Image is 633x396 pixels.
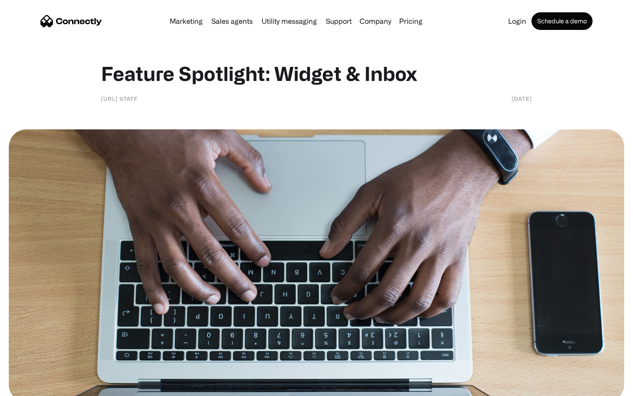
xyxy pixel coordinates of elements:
div: [URL] staff [101,94,138,103]
h1: Feature Spotlight: Widget & Inbox [101,62,532,85]
div: [DATE] [512,94,532,103]
a: Utility messaging [258,18,320,25]
a: Sales agents [208,18,256,25]
a: Login [505,18,530,25]
div: Company [360,15,391,27]
a: Marketing [166,18,206,25]
aside: Language selected: English [9,381,53,393]
a: Pricing [396,18,426,25]
a: Schedule a demo [531,12,593,30]
a: Support [322,18,355,25]
ul: Language list [18,381,53,393]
